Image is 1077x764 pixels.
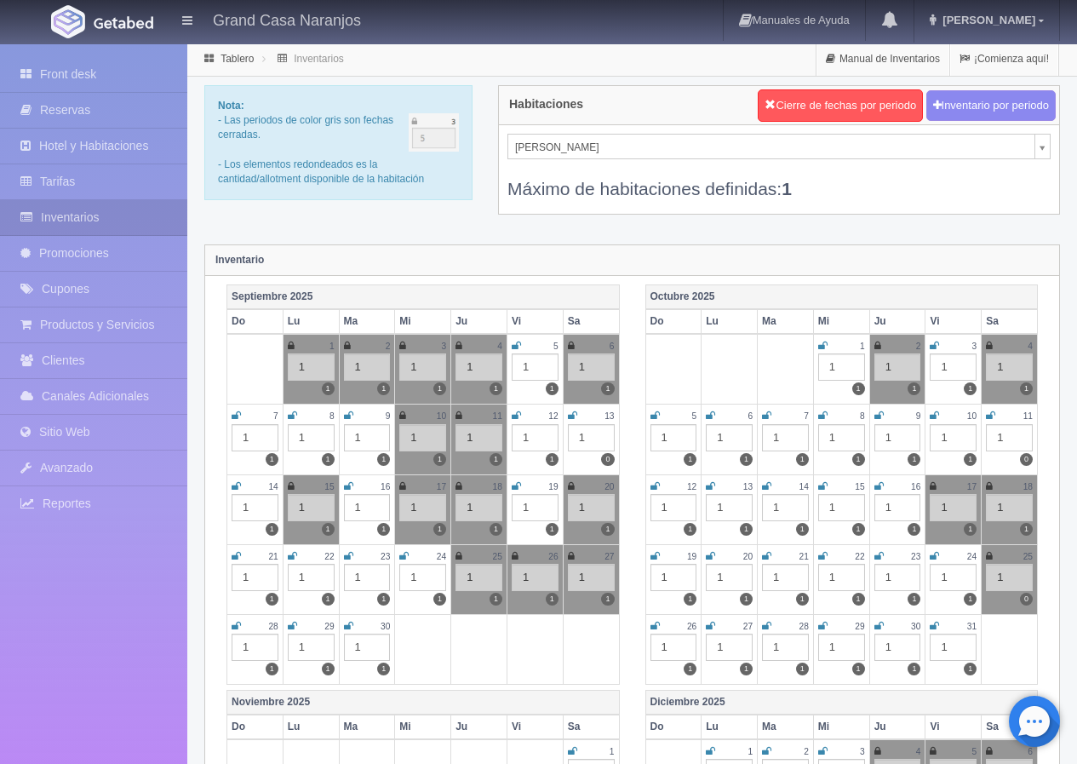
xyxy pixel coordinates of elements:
[852,593,865,606] label: 1
[702,715,758,739] th: Lu
[433,453,446,466] label: 1
[930,353,977,381] div: 1
[706,564,753,591] div: 1
[972,342,977,351] small: 3
[381,552,390,561] small: 23
[437,482,446,491] small: 17
[601,523,614,536] label: 1
[758,715,814,739] th: Ma
[283,715,339,739] th: Lu
[399,353,446,381] div: 1
[451,715,507,739] th: Ju
[967,411,977,421] small: 10
[322,453,335,466] label: 1
[964,593,977,606] label: 1
[748,411,753,421] small: 6
[706,424,753,451] div: 1
[399,424,446,451] div: 1
[799,622,809,631] small: 28
[964,663,977,675] label: 1
[344,634,391,661] div: 1
[213,9,361,30] h4: Grand Casa Naranjos
[967,482,977,491] small: 17
[288,424,335,451] div: 1
[507,134,1051,159] a: [PERSON_NAME]
[706,634,753,661] div: 1
[743,482,753,491] small: 13
[908,663,920,675] label: 1
[986,494,1033,521] div: 1
[433,382,446,395] label: 1
[874,494,921,521] div: 1
[1023,482,1033,491] small: 18
[266,593,278,606] label: 1
[1023,552,1033,561] small: 25
[94,16,153,29] img: Getabed
[852,663,865,675] label: 1
[967,622,977,631] small: 31
[490,453,502,466] label: 1
[381,482,390,491] small: 16
[232,564,278,591] div: 1
[546,523,559,536] label: 1
[758,89,923,122] button: Cierre de fechas por periodo
[684,523,696,536] label: 1
[813,715,869,739] th: Mi
[1028,342,1033,351] small: 4
[925,715,982,739] th: Vi
[548,411,558,421] small: 12
[409,113,459,152] img: cutoff.png
[610,747,615,756] small: 1
[339,309,395,334] th: Ma
[329,342,335,351] small: 1
[650,494,697,521] div: 1
[395,309,451,334] th: Mi
[604,482,614,491] small: 20
[433,593,446,606] label: 1
[855,622,864,631] small: 29
[266,453,278,466] label: 1
[855,552,864,561] small: 22
[874,634,921,661] div: 1
[874,353,921,381] div: 1
[986,564,1033,591] div: 1
[762,634,809,661] div: 1
[916,747,921,756] small: 4
[232,494,278,521] div: 1
[908,382,920,395] label: 1
[268,482,278,491] small: 14
[218,100,244,112] b: Nota:
[437,411,446,421] small: 10
[930,564,977,591] div: 1
[702,309,758,334] th: Lu
[706,494,753,521] div: 1
[568,353,615,381] div: 1
[684,663,696,675] label: 1
[874,424,921,451] div: 1
[441,342,446,351] small: 3
[972,747,977,756] small: 5
[344,424,391,451] div: 1
[908,523,920,536] label: 1
[386,411,391,421] small: 9
[568,564,615,591] div: 1
[294,53,344,65] a: Inventarios
[339,715,395,739] th: Ma
[1023,411,1033,421] small: 11
[926,90,1056,122] button: Inventario por periodo
[215,254,264,266] strong: Inventario
[916,411,921,421] small: 9
[601,593,614,606] label: 1
[860,411,865,421] small: 8
[493,552,502,561] small: 25
[512,424,559,451] div: 1
[288,494,335,521] div: 1
[930,424,977,451] div: 1
[386,342,391,351] small: 2
[322,523,335,536] label: 1
[283,309,339,334] th: Lu
[568,494,615,521] div: 1
[1020,453,1033,466] label: 0
[512,564,559,591] div: 1
[268,622,278,631] small: 28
